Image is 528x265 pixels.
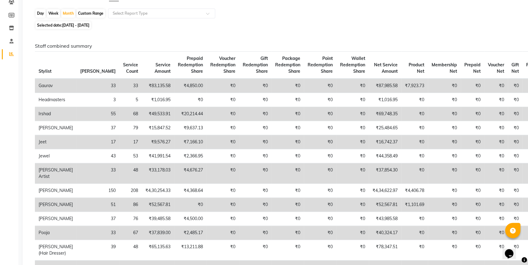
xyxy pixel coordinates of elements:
h6: Staff combined summary [35,43,515,49]
span: Selected date: [36,21,91,29]
td: ₹0 [428,226,461,240]
td: ₹0 [336,93,369,107]
td: ₹0 [207,107,239,121]
td: ₹7,166.10 [174,135,207,149]
td: [PERSON_NAME] (Hair Dresser) [35,240,77,260]
td: ₹0 [336,121,369,135]
td: ₹83,135.58 [142,79,174,93]
span: Service Amount [155,62,170,74]
td: 5 [119,93,142,107]
div: Month [61,9,75,18]
td: ₹0 [508,240,522,260]
span: Membership Net [432,62,457,74]
td: ₹2,366.95 [174,149,207,163]
td: ₹7,923.73 [401,79,428,93]
span: Service Count [123,62,138,74]
td: ₹0 [271,79,304,93]
td: ₹1,101.69 [401,198,428,212]
iframe: chat widget [502,241,522,259]
td: ₹0 [401,149,428,163]
td: ₹69,748.35 [369,107,401,121]
td: ₹4,500.00 [174,212,207,226]
td: ₹0 [461,121,484,135]
td: ₹0 [304,135,336,149]
td: ₹0 [271,93,304,107]
div: Day [36,9,46,18]
td: ₹0 [304,163,336,184]
td: ₹0 [428,121,461,135]
td: 150 [77,184,119,198]
td: ₹4,30,254.33 [142,184,174,198]
td: ₹78,347.51 [369,240,401,260]
td: ₹20,214.44 [174,107,207,121]
td: ₹0 [484,93,508,107]
div: Custom Range [77,9,105,18]
td: 33 [77,226,119,240]
td: 68 [119,107,142,121]
td: ₹0 [461,93,484,107]
td: ₹41,991.54 [142,149,174,163]
td: ₹0 [271,107,304,121]
td: ₹49,533.91 [142,107,174,121]
td: [PERSON_NAME] Artist [35,163,77,184]
td: ₹0 [336,149,369,163]
td: 17 [77,135,119,149]
td: ₹0 [207,163,239,184]
td: ₹0 [428,93,461,107]
td: ₹0 [304,107,336,121]
td: ₹0 [484,212,508,226]
td: ₹0 [207,212,239,226]
td: ₹0 [207,121,239,135]
td: ₹0 [401,163,428,184]
td: ₹0 [461,184,484,198]
td: ₹1,016.95 [369,93,401,107]
td: ₹0 [461,149,484,163]
td: ₹0 [461,198,484,212]
td: ₹0 [271,184,304,198]
td: ₹4,368.64 [174,184,207,198]
span: Net Service Amount [374,62,398,74]
td: ₹0 [428,135,461,149]
td: ₹87,985.58 [369,79,401,93]
td: ₹13,211.88 [174,240,207,260]
td: ₹9,576.27 [142,135,174,149]
td: ₹0 [239,184,271,198]
td: 33 [77,163,119,184]
span: Prepaid Redemption Share [178,56,203,74]
span: Voucher Redemption Share [210,56,235,74]
td: ₹0 [508,107,522,121]
td: ₹0 [461,212,484,226]
td: ₹0 [508,163,522,184]
td: ₹0 [508,135,522,149]
td: ₹0 [484,121,508,135]
td: ₹0 [401,226,428,240]
td: ₹0 [484,135,508,149]
td: ₹0 [336,163,369,184]
td: ₹0 [271,226,304,240]
td: ₹39,485.58 [142,212,174,226]
span: Wallet Redemption Share [340,56,365,74]
td: Pooja [35,226,77,240]
td: Jewel [35,149,77,163]
td: 48 [119,163,142,184]
span: Stylist [39,68,51,74]
td: ₹0 [401,135,428,149]
td: ₹44,358.49 [369,149,401,163]
td: ₹0 [174,93,207,107]
div: Week [47,9,60,18]
td: ₹0 [336,107,369,121]
td: ₹0 [207,93,239,107]
td: 76 [119,212,142,226]
td: ₹0 [239,121,271,135]
td: ₹0 [304,149,336,163]
td: ₹52,567.81 [142,198,174,212]
td: ₹0 [304,212,336,226]
td: ₹0 [461,226,484,240]
td: ₹0 [484,240,508,260]
td: ₹0 [271,135,304,149]
td: ₹0 [271,212,304,226]
td: ₹0 [461,240,484,260]
td: Gaurav [35,79,77,93]
span: Gift Redemption Share [243,56,268,74]
td: ₹0 [239,107,271,121]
